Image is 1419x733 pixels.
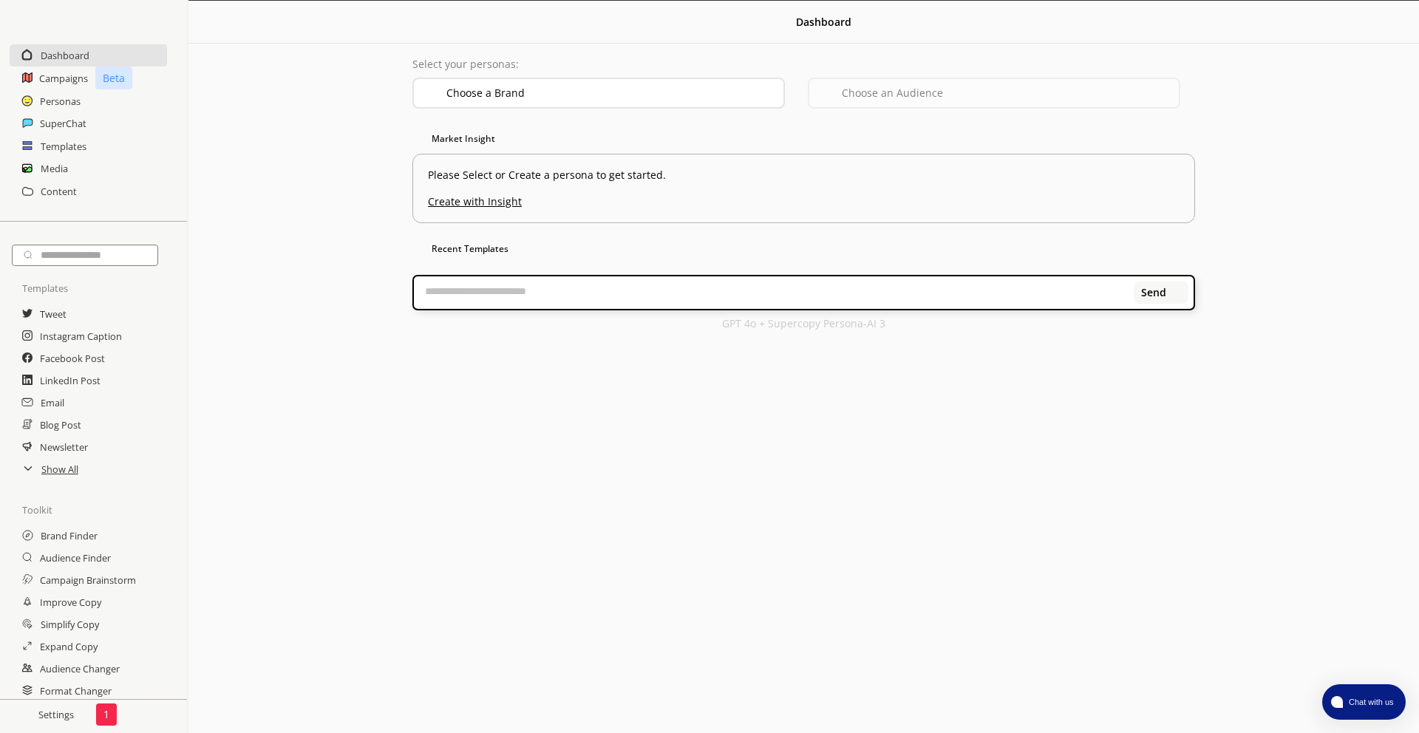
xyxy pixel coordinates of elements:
p: Beta [95,67,132,89]
p: Please Select or Create a persona to get started. [428,169,1180,181]
u: Create with Insight [428,188,1180,208]
img: Audience Icon [815,84,833,102]
a: Newsletter [40,436,88,458]
a: Facebook Post [40,347,105,369]
img: Close [22,710,31,719]
div: Choose a Brand [446,87,525,99]
a: Format Changer [40,680,112,702]
a: Improve Copy [40,591,101,613]
a: Blog Post [40,414,81,436]
a: Campaign Brainstorm [40,569,136,591]
a: Media [41,157,68,180]
a: Email [41,392,64,414]
p: 1 [103,709,109,720]
a: LinkedIn Post [40,369,101,392]
a: Campaigns [39,67,88,89]
b: Send [1141,287,1166,299]
img: Tooltip Icon [791,87,800,96]
a: Expand Copy [40,635,98,658]
img: Market Insight [412,133,424,145]
img: Close [778,16,789,26]
p: GPT 4o + Supercopy Persona-AI 3 [722,318,885,330]
img: Brand Icon [420,84,438,102]
img: Close [22,7,160,37]
div: Choose an Audience [842,87,943,99]
button: atlas-launcher [1322,684,1406,720]
b: Dashboard [796,15,851,29]
img: Tooltip Icon [512,245,521,253]
a: Templates [41,135,86,157]
img: Dropdown Icon [1155,85,1173,103]
a: Audience Changer [40,658,120,680]
p: Select your personas: [412,58,1195,70]
a: Brand Finder [41,525,98,547]
a: Dashboard [41,44,89,67]
h3: Market Insight [412,128,1195,150]
a: Content [41,180,77,202]
a: Simplify Copy [41,613,99,635]
a: SuperChat [40,112,86,134]
a: Audience Finder [40,547,111,569]
img: Tooltip Icon [1186,87,1195,96]
a: Personas [40,90,81,112]
img: Tooltip Icon [499,134,508,143]
a: Instagram Caption [40,325,122,347]
img: Popular Templates [412,243,424,255]
img: Close [1171,287,1182,298]
a: Tweet [40,303,67,325]
span: Chat with us [1343,696,1397,708]
h3: Recent Templates [412,238,1195,260]
a: Show All [41,458,78,480]
img: Dropdown Icon [760,85,777,103]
